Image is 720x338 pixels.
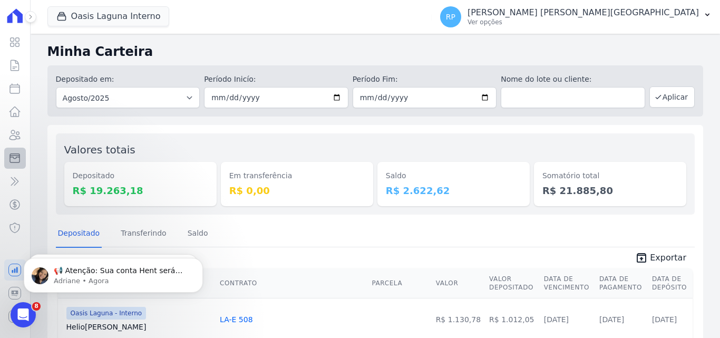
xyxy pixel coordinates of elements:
[56,220,102,248] a: Depositado
[186,220,210,248] a: Saldo
[204,74,348,85] label: Período Inicío:
[73,170,208,181] dt: Depositado
[47,42,703,61] h2: Minha Carteira
[119,220,169,248] a: Transferindo
[229,170,365,181] dt: Em transferência
[432,268,485,298] th: Valor
[649,86,695,108] button: Aplicar
[353,74,497,85] label: Período Fim:
[485,268,540,298] th: Valor Depositado
[216,268,367,298] th: Contrato
[501,74,645,85] label: Nome do lote ou cliente:
[595,268,648,298] th: Data de Pagamento
[66,307,147,320] span: Oasis Laguna - Interno
[367,268,431,298] th: Parcela
[635,252,648,264] i: unarchive
[432,2,720,32] button: RP [PERSON_NAME] [PERSON_NAME][GEOGRAPHIC_DATA] Ver opções
[11,302,36,327] iframe: Intercom live chat
[599,315,624,324] a: [DATE]
[8,236,219,310] iframe: Intercom notifications mensagem
[446,13,455,21] span: RP
[542,170,678,181] dt: Somatório total
[66,322,211,332] a: Helio[PERSON_NAME]
[468,18,699,26] p: Ver opções
[652,315,677,324] a: [DATE]
[73,184,208,198] dd: R$ 19.263,18
[386,170,521,181] dt: Saldo
[56,75,114,83] label: Depositado em:
[32,302,41,311] span: 8
[386,184,521,198] dd: R$ 2.622,62
[229,184,365,198] dd: R$ 0,00
[650,252,686,264] span: Exportar
[648,268,693,298] th: Data de Depósito
[542,184,678,198] dd: R$ 21.885,80
[540,268,595,298] th: Data de Vencimento
[220,315,252,324] a: LA-E 508
[544,315,569,324] a: [DATE]
[468,7,699,18] p: [PERSON_NAME] [PERSON_NAME][GEOGRAPHIC_DATA]
[47,6,170,26] button: Oasis Laguna Interno
[64,143,135,156] label: Valores totais
[627,252,695,266] a: unarchive Exportar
